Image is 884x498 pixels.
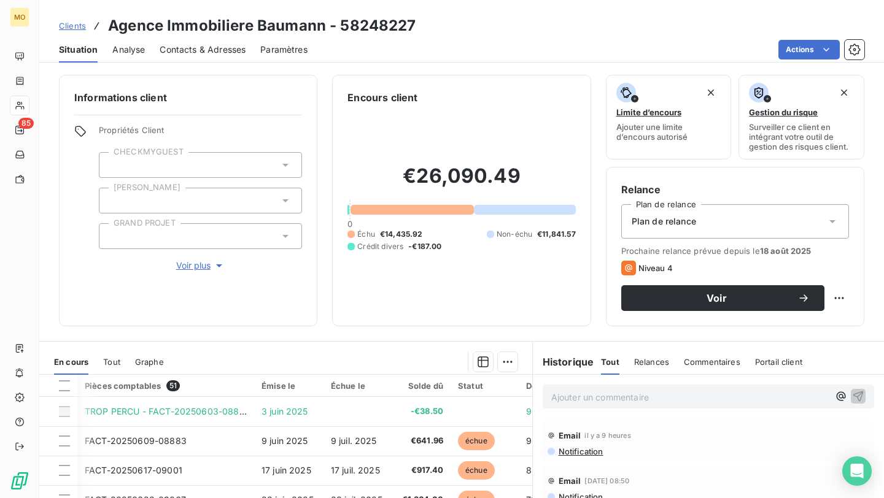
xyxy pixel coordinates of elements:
span: FACT-20250617-09001 [85,465,182,475]
span: Voir plus [176,259,225,272]
span: €641.96 [402,435,443,447]
div: Délai [526,381,559,391]
span: Paramètres [260,44,308,56]
span: -€38.50 [402,405,443,418]
h3: Agence Immobiliere Baumann - 58248227 [108,15,416,37]
h2: €26,090.49 [347,164,575,201]
input: Ajouter une valeur [109,159,119,170]
span: il y a 9 heures [584,432,630,439]
button: Limite d’encoursAjouter une limite d’encours autorisé [606,75,732,159]
button: Voir plus [99,259,302,272]
img: Logo LeanPay [10,471,29,491]
div: Solde dû [402,381,443,391]
span: 51 [166,380,180,391]
span: échue [458,461,495,480]
span: 9 juin 2025 [262,435,308,446]
h6: Encours client [347,90,417,105]
span: Limite d’encours [616,107,681,117]
span: [DATE] 08:50 [584,477,629,485]
h6: Informations client [74,90,302,105]
span: Email [559,431,581,440]
input: Ajouter une valeur [109,195,119,206]
span: Gestion du risque [749,107,818,117]
span: Surveiller ce client en intégrant votre outil de gestion des risques client. [749,122,854,151]
span: En cours [54,357,88,367]
span: Plan de relance [632,215,696,228]
span: €14,435.92 [380,229,423,240]
span: 93 j [526,435,542,446]
span: Contacts & Adresses [160,44,246,56]
span: 18 août 2025 [760,246,812,256]
span: FACT-20250609-08883 [85,435,187,446]
button: Voir [621,285,824,311]
span: Clients [59,21,86,31]
div: Open Intercom Messenger [842,456,872,486]
span: TROP PERCU - FACT-20250603-08823 [85,406,250,416]
span: Prochaine relance prévue depuis le [621,246,849,256]
span: Crédit divers [357,241,403,252]
span: Propriétés Client [99,125,302,142]
span: Ajouter une limite d’encours autorisé [616,122,721,142]
span: 0 [347,219,352,229]
h6: Historique [533,354,594,369]
span: 9 juil. 2025 [331,435,377,446]
span: Voir [636,293,797,303]
span: Tout [601,357,619,367]
span: Graphe [135,357,164,367]
span: 85 [18,118,34,129]
span: 99 j [526,406,542,416]
span: Portail client [755,357,802,367]
span: échue [458,432,495,450]
span: Situation [59,44,98,56]
div: Statut [458,381,511,391]
span: Non-échu [497,229,532,240]
span: Niveau 4 [638,263,673,273]
span: Email [559,476,581,486]
div: Émise le [262,381,316,391]
div: Pièces comptables [85,380,247,391]
span: 17 juin 2025 [262,465,311,475]
div: Échue le [331,381,387,391]
span: Commentaires [684,357,740,367]
span: 85 j [526,465,541,475]
button: Actions [778,40,840,59]
a: Clients [59,20,86,32]
span: Tout [103,357,120,367]
button: Gestion du risqueSurveiller ce client en intégrant votre outil de gestion des risques client. [739,75,864,159]
h6: Relance [621,182,849,197]
span: Analyse [112,44,145,56]
div: MO [10,7,29,27]
span: €917.40 [402,464,443,477]
span: -€187.00 [408,241,441,252]
input: Ajouter une valeur [109,231,119,242]
span: 3 juin 2025 [262,406,308,416]
span: Notification [557,446,603,456]
span: Relances [634,357,669,367]
span: 17 juil. 2025 [331,465,380,475]
span: €11,841.57 [537,229,576,240]
span: Échu [357,229,375,240]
